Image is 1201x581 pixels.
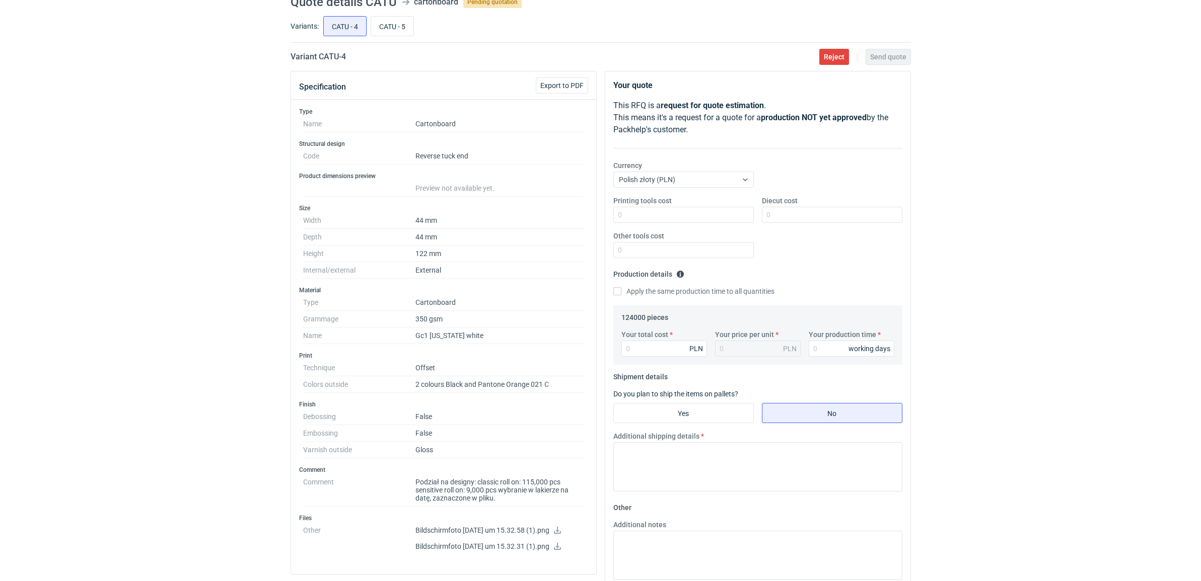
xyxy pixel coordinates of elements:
[613,520,666,530] label: Additional notes
[303,376,415,393] dt: Colors outside
[762,403,902,423] label: No
[613,196,672,206] label: Printing tools cost
[613,231,664,241] label: Other tools cost
[621,329,668,340] label: Your total cost
[613,500,631,512] legend: Other
[299,172,588,180] h3: Product dimensions preview
[540,82,584,89] span: Export to PDF
[613,100,902,136] p: This RFQ is a . This means it's a request for a quote for a by the Packhelp's customer.
[762,196,798,206] label: Diecut cost
[866,49,911,65] button: Send quote
[291,21,319,31] label: Variants:
[299,286,588,294] h3: Material
[303,360,415,376] dt: Technique
[613,403,754,423] label: Yes
[303,245,415,262] dt: Height
[299,204,588,212] h3: Size
[415,262,584,279] dd: External
[299,75,346,99] button: Specification
[809,329,876,340] label: Your production time
[291,51,346,63] h2: Variant CATU - 4
[303,442,415,458] dt: Varnish outside
[299,108,588,116] h3: Type
[849,344,890,354] div: working days
[613,390,738,398] label: Do you plan to ship the items on pallets?
[613,266,684,278] legend: Production details
[303,408,415,425] dt: Debossing
[303,262,415,279] dt: Internal/external
[819,49,849,65] button: Reject
[762,207,902,223] input: 0
[661,101,764,110] strong: request for quote estimation
[415,294,584,311] dd: Cartonboard
[303,148,415,164] dt: Code
[303,522,415,558] dt: Other
[415,542,584,551] p: Bildschirmfoto [DATE] um 15.32.31 (1).png
[415,526,584,535] p: Bildschirmfoto [DATE] um 15.32.58 (1).png
[415,442,584,458] dd: Gloss
[621,341,707,357] input: 0
[415,408,584,425] dd: False
[415,425,584,442] dd: False
[783,344,797,354] div: PLN
[761,113,867,122] strong: production NOT yet approved
[415,116,584,132] dd: Cartonboard
[371,16,414,36] label: CATU - 5
[613,369,668,381] legend: Shipment details
[613,286,774,296] label: Apply the same production time to all quantities
[299,140,588,148] h3: Structural design
[619,176,675,184] span: Polish złoty (PLN)
[613,207,754,223] input: 0
[303,474,415,507] dt: Comment
[536,77,588,94] button: Export to PDF
[415,360,584,376] dd: Offset
[299,466,588,474] h3: Comment
[689,344,703,354] div: PLN
[303,116,415,132] dt: Name
[299,514,588,522] h3: Files
[299,352,588,360] h3: Print
[299,400,588,408] h3: Finish
[323,16,367,36] label: CATU - 4
[303,327,415,344] dt: Name
[303,311,415,327] dt: Grammage
[303,294,415,311] dt: Type
[613,80,653,90] strong: Your quote
[303,425,415,442] dt: Embossing
[415,245,584,262] dd: 122 mm
[415,212,584,229] dd: 44 mm
[613,160,642,171] label: Currency
[415,376,584,393] dd: 2 colours Black and Pantone Orange 021 C
[415,148,584,164] dd: Reverse tuck end
[824,53,844,60] span: Reject
[303,229,415,245] dt: Depth
[870,53,906,60] span: Send quote
[415,184,494,192] span: Preview not available yet.
[809,341,894,357] input: 0
[715,329,774,340] label: Your price per unit
[613,431,699,441] label: Additional shipping details
[621,309,668,321] legend: 124000 pieces
[415,229,584,245] dd: 44 mm
[303,212,415,229] dt: Width
[415,474,584,507] dd: Podział na designy: classic roll on: 115,000 pcs sensitive roll on: 9,000 pcs wybranie w lakierze...
[415,311,584,327] dd: 350 gsm
[613,242,754,258] input: 0
[415,327,584,344] dd: Gc1 [US_STATE] white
